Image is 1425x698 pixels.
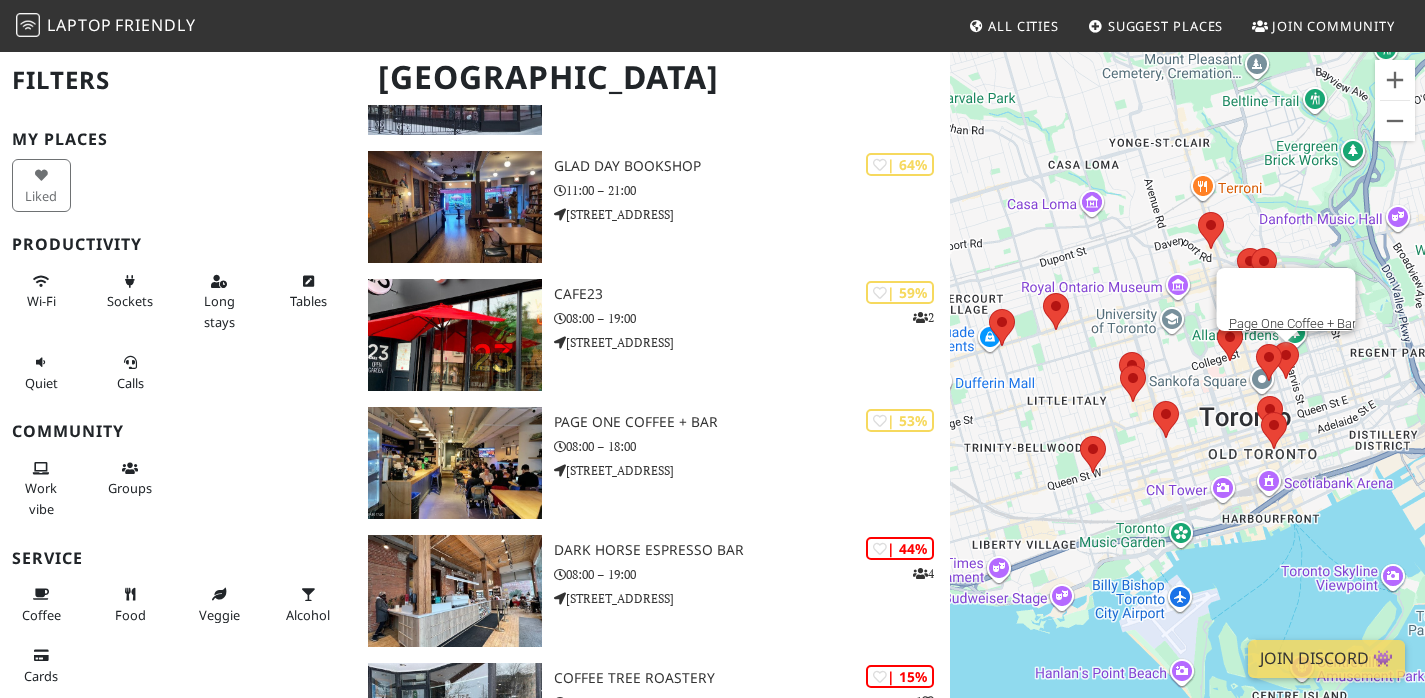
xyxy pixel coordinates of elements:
img: Glad Day Bookshop [368,151,542,263]
button: Sockets [101,265,160,318]
div: | 15% [866,665,934,688]
span: All Cities [988,17,1059,35]
button: Food [101,578,160,631]
p: [STREET_ADDRESS] [554,461,950,480]
button: Quiet [12,346,71,399]
a: Page One Coffee + Bar [1228,316,1355,331]
span: Credit cards [24,667,58,685]
span: Suggest Places [1108,17,1224,35]
a: Dark Horse Espresso Bar | 44% 4 Dark Horse Espresso Bar 08:00 – 19:00 [STREET_ADDRESS] [356,535,950,647]
h3: Dark Horse Espresso Bar [554,542,950,559]
p: [STREET_ADDRESS] [554,333,950,352]
button: Long stays [190,265,249,338]
div: | 53% [866,409,934,432]
span: Video/audio calls [117,374,144,392]
p: 08:00 – 18:00 [554,437,950,456]
span: People working [25,479,57,517]
p: 08:00 – 19:00 [554,309,950,328]
button: Close [1307,268,1355,316]
span: Quiet [25,374,58,392]
button: Groups [101,452,160,505]
button: Wi-Fi [12,265,71,318]
p: 08:00 – 19:00 [554,565,950,584]
a: Suggest Places [1080,8,1232,44]
img: Dark Horse Espresso Bar [368,535,542,647]
button: Cards [12,639,71,692]
button: Calls [101,346,160,399]
button: Alcohol [279,578,338,631]
button: Zoom out [1375,101,1415,141]
div: | 44% [866,537,934,560]
h1: [GEOGRAPHIC_DATA] [362,50,946,105]
h3: Coffee Tree Roastery [554,670,950,687]
span: Friendly [115,14,195,36]
a: Join Discord 👾 [1248,640,1405,678]
button: Tables [279,265,338,318]
img: Page One Coffee + Bar [368,407,542,519]
h3: Service [12,549,344,568]
p: 4 [913,564,934,583]
img: Cafe23 [368,279,542,391]
h3: My Places [12,130,344,149]
button: Zoom in [1375,60,1415,100]
button: Veggie [190,578,249,631]
span: Alcohol [286,606,330,624]
div: | 64% [866,153,934,176]
h3: Community [12,422,344,441]
p: 2 [913,308,934,327]
a: Glad Day Bookshop | 64% Glad Day Bookshop 11:00 – 21:00 [STREET_ADDRESS] [356,151,950,263]
span: Food [115,606,146,624]
h3: Glad Day Bookshop [554,158,950,175]
a: Join Community [1244,8,1403,44]
span: Long stays [204,292,235,330]
span: Power sockets [107,292,153,310]
a: LaptopFriendly LaptopFriendly [16,9,196,44]
a: All Cities [960,8,1067,44]
span: Group tables [108,479,152,497]
p: [STREET_ADDRESS] [554,589,950,608]
span: Stable Wi-Fi [27,292,56,310]
div: | 59% [866,281,934,304]
a: Page One Coffee + Bar | 53% Page One Coffee + Bar 08:00 – 18:00 [STREET_ADDRESS] [356,407,950,519]
span: Work-friendly tables [290,292,327,310]
h3: Page One Coffee + Bar [554,414,950,431]
h3: Cafe23 [554,286,950,303]
a: Cafe23 | 59% 2 Cafe23 08:00 – 19:00 [STREET_ADDRESS] [356,279,950,391]
span: Laptop [47,14,112,36]
button: Work vibe [12,452,71,525]
p: [STREET_ADDRESS] [554,205,950,224]
span: Veggie [199,606,240,624]
p: 11:00 – 21:00 [554,181,950,200]
img: LaptopFriendly [16,13,40,37]
h2: Filters [12,50,344,111]
span: Coffee [22,606,61,624]
span: Join Community [1272,17,1395,35]
button: Coffee [12,578,71,631]
h3: Productivity [12,235,344,254]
